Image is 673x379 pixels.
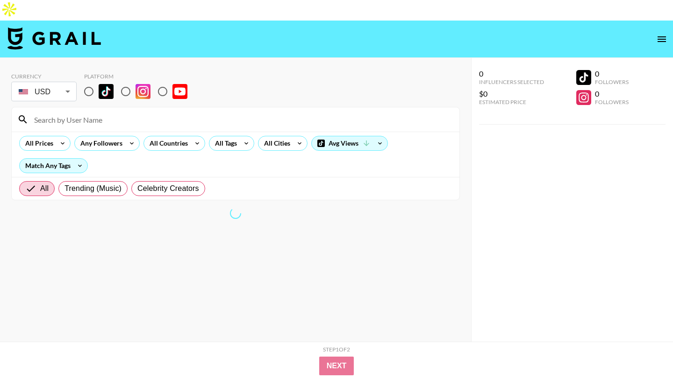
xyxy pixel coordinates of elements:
[595,89,629,98] div: 0
[595,78,629,85] div: Followers
[137,183,199,194] span: Celebrity Creators
[84,73,195,80] div: Platform
[595,98,629,105] div: Followers
[29,112,454,127] input: Search by User Name
[75,136,124,150] div: Any Followers
[479,98,544,105] div: Estimated Price
[319,357,354,375] button: Next
[144,136,190,150] div: All Countries
[7,27,101,49] img: Grail Talent
[209,136,239,150] div: All Tags
[136,84,150,99] img: Instagram
[479,78,544,85] div: Influencers Selected
[20,136,55,150] div: All Prices
[479,89,544,98] div: $0
[479,69,544,78] div: 0
[40,183,49,194] span: All
[323,346,350,353] div: Step 1 of 2
[172,84,187,99] img: YouTube
[230,208,241,219] span: Refreshing bookers, clients, tags, cities, talent, talent...
[595,69,629,78] div: 0
[652,30,671,49] button: open drawer
[64,183,122,194] span: Trending (Music)
[312,136,387,150] div: Avg Views
[11,73,77,80] div: Currency
[258,136,292,150] div: All Cities
[99,84,114,99] img: TikTok
[20,159,87,173] div: Match Any Tags
[13,84,75,100] div: USD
